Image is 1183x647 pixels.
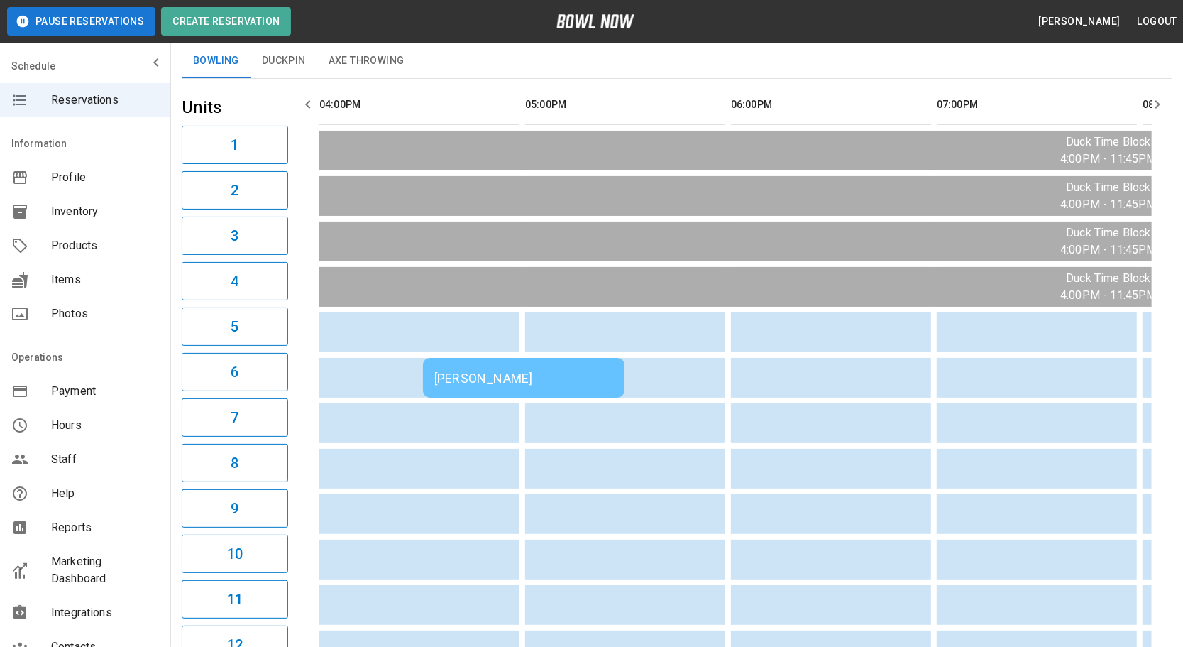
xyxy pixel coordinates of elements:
button: Bowling [182,44,251,78]
img: logo [556,14,634,28]
h6: 9 [231,497,238,520]
span: Hours [51,417,159,434]
span: Reports [51,519,159,536]
div: [PERSON_NAME] [434,371,613,386]
button: 4 [182,262,288,300]
h6: 7 [231,406,238,429]
button: Create Reservation [161,7,291,36]
button: Logout [1132,9,1183,35]
th: 06:00PM [731,85,931,125]
span: Reservations [51,92,159,109]
span: Profile [51,169,159,186]
h6: 11 [227,588,243,611]
span: Inventory [51,203,159,220]
h6: 2 [231,179,238,202]
span: Integrations [51,604,159,621]
h6: 4 [231,270,238,293]
span: Photos [51,305,159,322]
button: 8 [182,444,288,482]
button: [PERSON_NAME] [1033,9,1126,35]
button: 5 [182,308,288,346]
button: 1 [182,126,288,164]
button: 11 [182,580,288,619]
div: inventory tabs [182,44,1172,78]
button: 9 [182,489,288,528]
button: Pause Reservations [7,7,155,36]
span: Items [51,271,159,288]
h6: 10 [227,543,243,565]
h6: 8 [231,452,238,474]
h5: Units [182,96,288,119]
button: 2 [182,171,288,210]
button: 6 [182,353,288,391]
span: Staff [51,451,159,468]
h6: 1 [231,134,238,156]
button: Duckpin [251,44,317,78]
h6: 6 [231,361,238,384]
h6: 5 [231,315,238,338]
span: Payment [51,383,159,400]
span: Help [51,485,159,502]
th: 07:00PM [937,85,1137,125]
th: 04:00PM [319,85,519,125]
button: 10 [182,535,288,573]
button: Axe Throwing [317,44,416,78]
h6: 3 [231,224,238,247]
button: 3 [182,217,288,255]
button: 7 [182,398,288,437]
span: Products [51,237,159,254]
th: 05:00PM [525,85,725,125]
span: Marketing Dashboard [51,553,159,587]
